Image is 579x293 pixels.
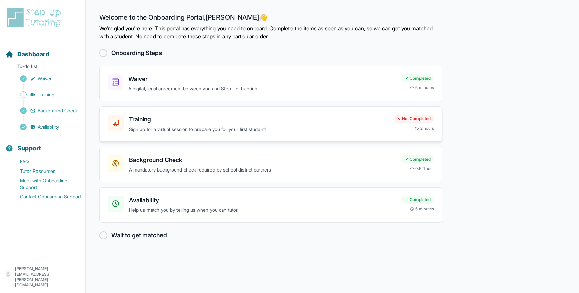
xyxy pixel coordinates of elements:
[5,176,85,192] a: Meet with Onboarding Support
[99,147,442,182] a: Background CheckA mandatory background check required by school district partnersCompleted0.5-1 hour
[38,91,55,98] span: Training
[15,266,80,288] p: [PERSON_NAME][EMAIL_ADDRESS][PERSON_NAME][DOMAIN_NAME]
[111,231,167,240] h2: Wait to get matched
[5,90,85,99] a: Training
[415,126,434,131] div: 2 hours
[5,157,85,166] a: FAQ
[401,196,434,204] div: Completed
[38,107,78,114] span: Background Check
[129,166,396,174] p: A mandatory background check required by school district partners
[410,206,434,212] div: 5 minutes
[129,115,388,124] h3: Training
[5,50,49,59] a: Dashboard
[17,144,41,153] span: Support
[111,48,162,58] h2: Onboarding Steps
[410,85,434,90] div: 5 minutes
[128,74,396,84] h3: Waiver
[128,85,396,93] p: A digital, legal agreement between you and Step Up Tutoring
[99,24,442,40] p: We're glad you're here! This portal has everything you need to onboard. Complete the items as soo...
[129,126,388,133] p: Sign up for a virtual session to prepare you for your first student!
[5,122,85,132] a: Availability
[99,187,442,223] a: AvailabilityHelp us match you by telling us when you can tutor.Completed5 minutes
[5,166,85,176] a: Tutor Resources
[38,75,52,82] span: Waiver
[401,155,434,163] div: Completed
[5,192,85,201] a: Contact Onboarding Support
[3,133,83,156] button: Support
[5,266,80,288] button: [PERSON_NAME][EMAIL_ADDRESS][PERSON_NAME][DOMAIN_NAME]
[17,50,49,59] span: Dashboard
[5,74,85,83] a: Waiver
[5,106,85,115] a: Background Check
[99,13,442,24] h2: Welcome to the Onboarding Portal, [PERSON_NAME] 👋
[5,7,65,28] img: logo
[393,115,434,123] div: Not Completed
[401,74,434,82] div: Completed
[3,63,83,72] p: To-do list
[38,124,59,130] span: Availability
[129,155,396,165] h3: Background Check
[99,106,442,142] a: TrainingSign up for a virtual session to prepare you for your first student!Not Completed2 hours
[99,66,442,101] a: WaiverA digital, legal agreement between you and Step Up TutoringCompleted5 minutes
[129,196,396,205] h3: Availability
[129,206,396,214] p: Help us match you by telling us when you can tutor.
[410,166,434,172] div: 0.5-1 hour
[3,39,83,62] button: Dashboard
